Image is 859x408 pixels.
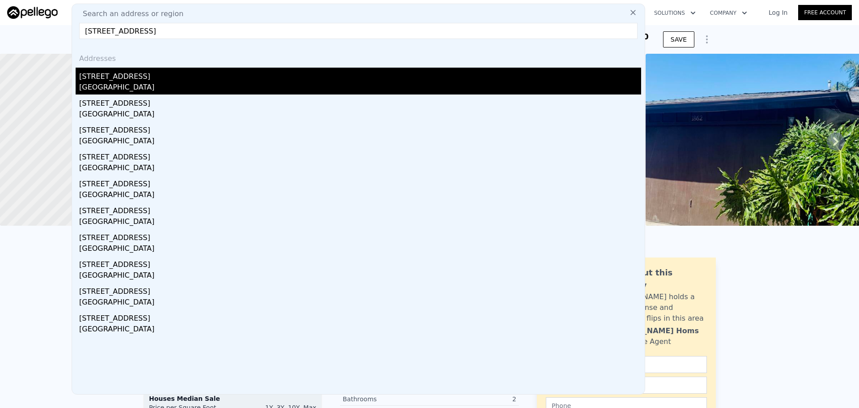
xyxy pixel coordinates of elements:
div: [GEOGRAPHIC_DATA] [79,189,641,202]
div: Houses Median Sale [149,394,316,403]
div: Bathrooms [343,395,429,404]
div: [STREET_ADDRESS] [79,309,641,324]
div: [PERSON_NAME] Homs [607,326,699,336]
div: [PERSON_NAME] holds a broker license and personally flips in this area [607,292,707,324]
div: [STREET_ADDRESS] [79,175,641,189]
div: [STREET_ADDRESS] [79,283,641,297]
div: [GEOGRAPHIC_DATA] [79,216,641,229]
div: [GEOGRAPHIC_DATA] [79,243,641,256]
div: Addresses [76,46,641,68]
a: Free Account [798,5,852,20]
button: Company [703,5,754,21]
button: Show Options [698,30,716,48]
div: 2 [429,395,516,404]
div: [STREET_ADDRESS] [79,148,641,163]
input: Enter an address, city, region, neighborhood or zip code [79,23,638,39]
div: [GEOGRAPHIC_DATA] [79,163,641,175]
div: [GEOGRAPHIC_DATA] [79,109,641,121]
div: [STREET_ADDRESS] [79,94,641,109]
div: Ask about this property [607,266,707,292]
div: [STREET_ADDRESS] [79,68,641,82]
div: [GEOGRAPHIC_DATA] [79,82,641,94]
div: [STREET_ADDRESS] [79,256,641,270]
div: [STREET_ADDRESS] [79,121,641,136]
div: [GEOGRAPHIC_DATA] [79,297,641,309]
div: [GEOGRAPHIC_DATA] [79,324,641,336]
span: Search an address or region [76,9,183,19]
div: [GEOGRAPHIC_DATA] [79,270,641,283]
div: [STREET_ADDRESS] [79,229,641,243]
button: SAVE [663,31,694,47]
div: [STREET_ADDRESS] [79,202,641,216]
img: Pellego [7,6,58,19]
div: [GEOGRAPHIC_DATA] [79,136,641,148]
button: Solutions [647,5,703,21]
a: Log In [758,8,798,17]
